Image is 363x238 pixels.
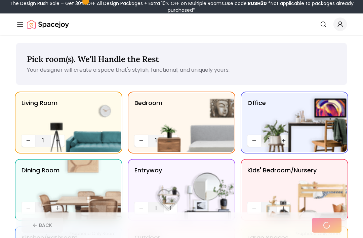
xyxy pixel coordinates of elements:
[35,160,121,219] img: Dining Room
[134,166,162,199] p: entryway
[134,98,162,132] p: Bedroom
[247,135,261,147] button: Decrease quantity
[148,93,234,152] img: Bedroom
[148,160,234,219] img: entryway
[22,202,35,214] button: Decrease quantity
[22,98,57,132] p: Living Room
[27,18,69,31] a: Spacejoy
[261,160,347,219] img: Kids' Bedroom/Nursery
[27,54,159,64] span: Pick room(s). We'll Handle the Rest
[261,93,347,152] img: Office
[22,135,35,147] button: Decrease quantity
[35,93,121,152] img: Living Room
[27,66,336,74] p: Your designer will create a space that's stylish, functional, and uniquely yours.
[134,202,148,214] button: Decrease quantity
[247,166,317,199] p: Kids' Bedroom/Nursery
[134,135,148,147] button: Decrease quantity
[16,13,347,35] nav: Global
[247,98,266,132] p: Office
[27,18,69,31] img: Spacejoy Logo
[247,202,261,214] button: Decrease quantity
[22,166,59,199] p: Dining Room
